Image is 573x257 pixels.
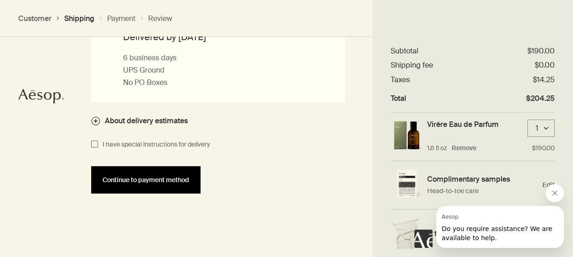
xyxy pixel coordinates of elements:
dd: $0.00 [535,60,555,70]
img: Gift wrap example [391,218,423,250]
iframe: no content [414,230,433,248]
button: Shipping [64,14,94,23]
span: About delivery estimates [105,116,188,126]
p: 1.6 fl oz [427,144,447,152]
dd: $190.00 [527,46,555,56]
p: $190.00 [532,144,555,152]
a: Virēre Eau de Parfum [427,120,499,129]
button: Continue to payment method [91,166,201,194]
dt: Taxes [391,75,410,84]
button: About delivery estimates [91,116,188,126]
button: Payment [107,14,135,23]
dt: Subtotal [391,46,418,56]
dt: Total [391,94,406,103]
button: Remove [452,144,476,152]
dd: $204.25 [526,94,555,103]
span: Continue to payment method [103,177,189,184]
span: Edit [542,181,555,189]
dt: Shipping fee [391,60,433,70]
span: I have special instructions for delivery [98,139,210,150]
h4: Complimentary samples [427,174,538,184]
iframe: Close message from Aesop [546,184,564,202]
img: An amber glass bottle of Virēre Eau de Parfum alongside green carton packaging. [391,121,423,152]
img: Single sample sachet [391,169,423,200]
iframe: Message from Aesop [436,206,564,248]
dd: $14.25 [533,75,555,84]
div: 1 [532,124,542,133]
button: Review [148,14,172,23]
button: Customer [18,14,52,23]
a: An amber glass bottle of Virēre Eau de Parfum alongside green carton packaging. [391,120,423,154]
div: Aesop says "Do you require assistance? We are available to help.". Open messaging window to conti... [414,184,564,248]
div: Edit [391,161,555,210]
